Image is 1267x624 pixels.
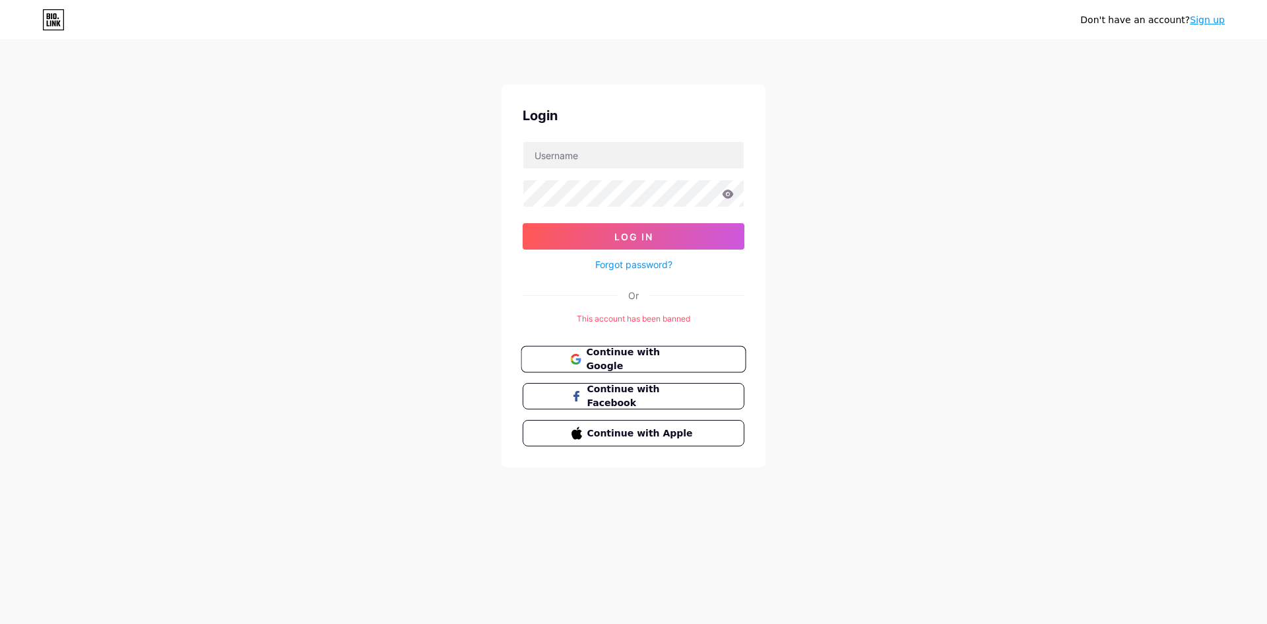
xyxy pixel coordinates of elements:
[523,346,744,372] a: Continue with Google
[586,345,696,374] span: Continue with Google
[1190,15,1225,25] a: Sign up
[587,382,696,410] span: Continue with Facebook
[628,289,639,302] div: Or
[1080,13,1225,27] div: Don't have an account?
[523,142,744,168] input: Username
[587,427,696,440] span: Continue with Apple
[523,420,744,446] button: Continue with Apple
[523,383,744,409] button: Continue with Facebook
[523,223,744,250] button: Log In
[614,231,653,242] span: Log In
[523,106,744,125] div: Login
[595,258,672,271] a: Forgot password?
[521,346,746,373] button: Continue with Google
[523,313,744,325] div: This account has been banned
